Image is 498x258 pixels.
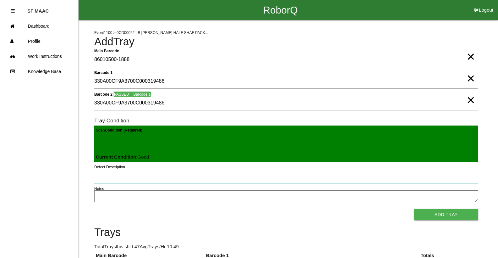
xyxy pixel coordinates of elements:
div: Close [11,3,15,19]
span: : Good [96,154,149,160]
b: Barcode 1 [94,70,112,75]
input: Required [94,53,478,67]
b: Current Condition [96,154,136,160]
b: Scan Condition (Required) [96,128,142,132]
a: Profile [0,34,78,49]
b: Barcode 2 [94,92,112,96]
b: Main Barcode [94,48,119,53]
span: Clear Input [467,87,475,100]
span: Clear Input [467,44,475,57]
h6: Tray Condition [94,118,478,124]
a: Work Instructions [0,49,78,64]
a: Knowledge Base [0,64,78,79]
h4: Trays [94,227,478,238]
span: Clear Input [467,66,475,78]
p: SF MAAC [27,3,49,14]
p: Total Trays this shift: 47 Avg Trays /Hr: 10.49 [94,243,478,250]
a: Dashboard [0,19,78,34]
button: Add Tray [414,209,478,220]
h4: Add Tray [94,36,478,48]
label: Defect Description [94,164,125,170]
span: PASSED = Barcode 1 [113,92,151,97]
label: Notes [94,186,104,192]
span: Event 1100 > 0CD00022 LB [PERSON_NAME] HALF SHAF PACK... [94,31,208,35]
